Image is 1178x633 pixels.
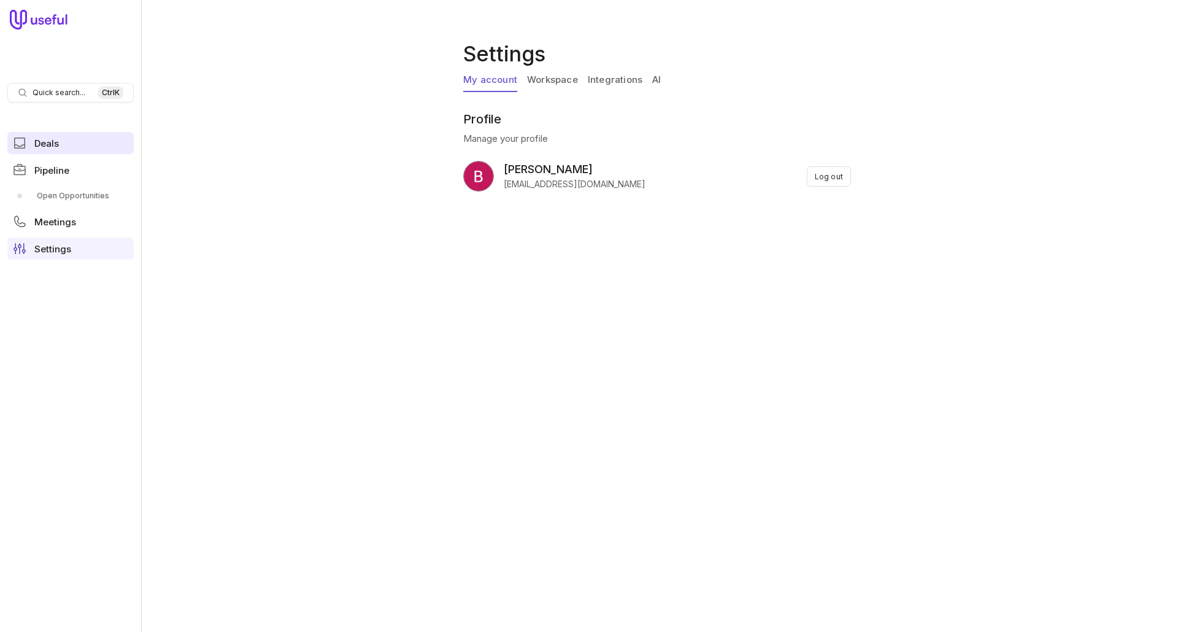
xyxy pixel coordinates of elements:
h1: Settings [463,39,856,69]
span: Settings [34,244,71,254]
a: Integrations [588,69,642,92]
a: Open Opportunities [7,186,134,206]
span: Deals [34,139,59,148]
span: [EMAIL_ADDRESS][DOMAIN_NAME] [504,178,645,190]
kbd: Ctrl K [98,87,123,99]
span: Pipeline [34,166,69,175]
a: Settings [7,238,134,260]
span: [PERSON_NAME] [504,161,645,178]
button: Log out [807,166,851,187]
a: AI [652,69,661,92]
span: Meetings [34,217,76,227]
span: Quick search... [33,88,85,98]
a: Pipeline [7,159,134,181]
a: Workspace [527,69,578,92]
h2: Profile [463,112,851,126]
a: Deals [7,132,134,154]
p: Manage your profile [463,131,851,146]
a: Meetings [7,211,134,233]
div: Pipeline submenu [7,186,134,206]
a: My account [463,69,517,92]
